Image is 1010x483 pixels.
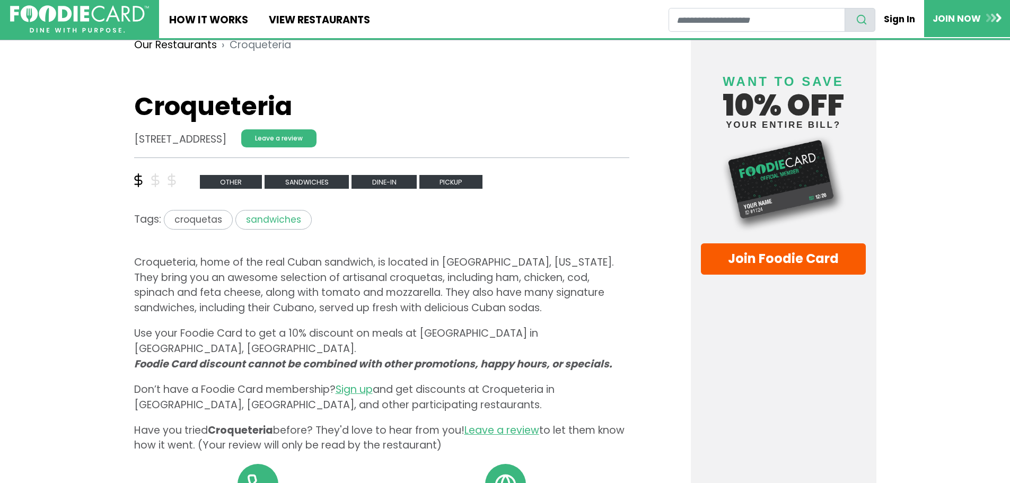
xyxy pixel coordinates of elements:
[352,175,417,189] span: Dine-in
[134,30,630,60] nav: breadcrumb
[164,210,233,230] span: croquetas
[235,210,312,230] span: sandwiches
[669,8,845,32] input: restaurant search
[134,423,630,454] p: Have you tried before? They'd love to hear from you! to let them know how it went. (Your review w...
[352,174,419,188] a: Dine-in
[161,212,235,226] a: croquetas
[134,38,217,53] a: Our Restaurants
[134,91,630,122] h1: Croqueteria
[217,38,291,53] li: Croqueteria
[701,135,866,233] img: Foodie Card
[208,423,273,437] span: Croqueteria
[235,212,312,226] a: sandwiches
[134,255,630,316] p: Croqueteria, home of the real Cuban sandwich, is located in [GEOGRAPHIC_DATA], [US_STATE]. They b...
[134,132,226,147] address: [STREET_ADDRESS]
[701,243,866,274] a: Join Foodie Card
[723,74,844,89] span: Want to save
[875,7,924,31] a: Sign In
[265,175,349,189] span: sandwiches
[701,120,866,129] small: your entire bill?
[134,357,612,371] i: Foodie Card discount cannot be combined with other promotions, happy hours, or specials.
[134,382,630,413] p: Don’t have a Foodie Card membership? and get discounts at Croqueteria in [GEOGRAPHIC_DATA], [GEOG...
[241,129,317,147] a: Leave a review
[419,175,482,189] span: Pickup
[134,210,630,234] div: Tags:
[200,174,265,188] a: other
[464,423,539,437] a: Leave a review
[701,61,866,129] h4: 10% off
[845,8,875,32] button: search
[10,5,149,33] img: FoodieCard; Eat, Drink, Save, Donate
[336,382,373,397] a: Sign up
[265,174,352,188] a: sandwiches
[200,175,262,189] span: other
[134,326,630,372] p: Use your Foodie Card to get a 10% discount on meals at [GEOGRAPHIC_DATA] in [GEOGRAPHIC_DATA], [G...
[419,174,482,188] a: Pickup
